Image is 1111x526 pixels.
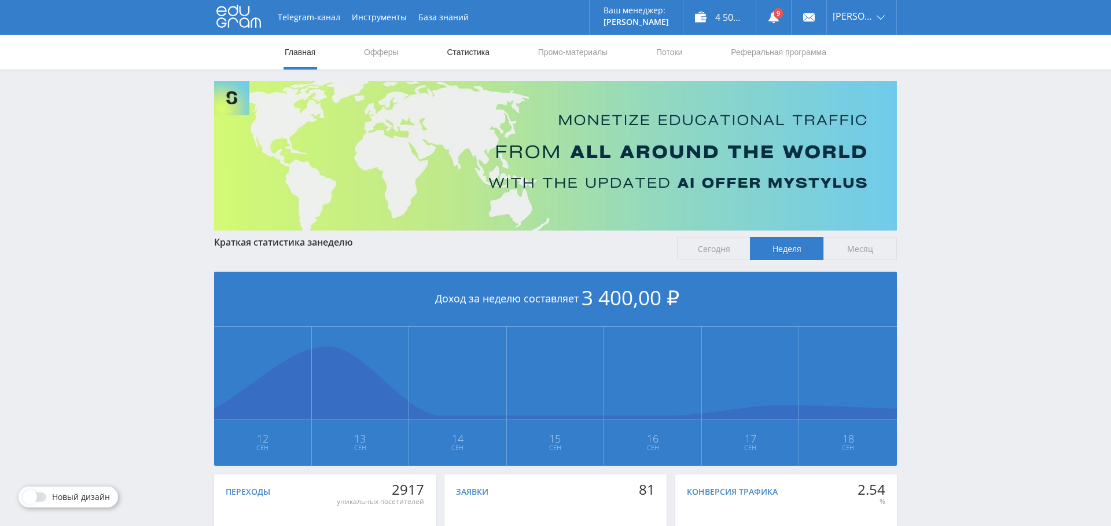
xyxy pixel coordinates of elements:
[604,17,669,27] p: [PERSON_NAME]
[410,443,506,452] span: Сен
[214,237,665,247] div: Краткая статистика за
[214,272,897,327] div: Доход за неделю составляет
[337,497,424,506] div: уникальных посетителей
[823,237,897,260] span: Месяц
[456,487,488,496] div: Заявки
[52,492,110,502] span: Новый дизайн
[284,35,317,70] a: Главная
[605,434,701,443] span: 16
[858,481,885,498] div: 2.54
[702,434,799,443] span: 17
[858,497,885,506] div: %
[605,443,701,452] span: Сен
[337,481,424,498] div: 2917
[655,35,684,70] a: Потоки
[730,35,827,70] a: Реферальная программа
[214,81,897,231] img: Banner
[833,12,873,21] span: [PERSON_NAME]
[312,443,409,452] span: Сен
[800,443,896,452] span: Сен
[507,434,604,443] span: 15
[702,443,799,452] span: Сен
[537,35,609,70] a: Промо-материалы
[800,434,896,443] span: 18
[215,443,311,452] span: Сен
[215,434,311,443] span: 12
[604,6,669,15] p: Ваш менеджер:
[226,487,270,496] div: Переходы
[677,237,751,260] span: Сегодня
[750,237,823,260] span: Неделя
[446,35,491,70] a: Статистика
[582,284,679,311] span: 3 400,00 ₽
[410,434,506,443] span: 14
[317,236,353,249] span: неделю
[363,35,400,70] a: Офферы
[639,481,655,498] div: 81
[312,434,409,443] span: 13
[687,487,778,496] div: Конверсия трафика
[507,443,604,452] span: Сен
